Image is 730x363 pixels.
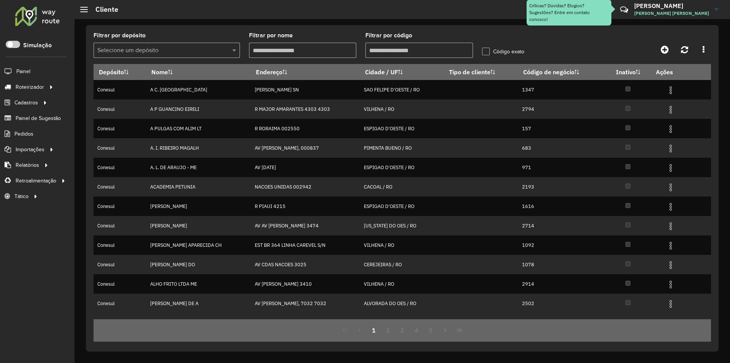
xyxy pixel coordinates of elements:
[251,64,360,80] th: Endereço
[651,64,697,80] th: Ações
[251,235,360,255] td: EST BR 364 LINHA CAREVEL S/N
[518,216,605,235] td: 2714
[360,197,444,216] td: ESPIGAO D'OESTE / RO
[94,274,146,294] td: Conesul
[146,80,251,99] td: A C. [GEOGRAPHIC_DATA]
[146,216,251,235] td: [PERSON_NAME]
[94,255,146,274] td: Conesul
[452,323,467,337] button: Last Page
[251,99,360,119] td: R MAJOR AMARANTES 4303 4303
[518,99,605,119] td: 2794
[381,323,395,337] button: 2
[360,64,444,80] th: Cidade / UF
[146,255,251,274] td: [PERSON_NAME] DO
[249,31,293,40] label: Filtrar por nome
[360,235,444,255] td: VILHENA / RO
[251,80,360,99] td: [PERSON_NAME] SN
[518,235,605,255] td: 1092
[518,119,605,138] td: 157
[94,294,146,313] td: Conesul
[518,64,605,80] th: Código de negócio
[94,31,146,40] label: Filtrar por depósito
[146,177,251,197] td: ACADEMIA PETUNIA
[94,119,146,138] td: Conesul
[251,255,360,274] td: AV CDAS NACOES 3025
[360,294,444,313] td: ALVORADA DO OES / RO
[634,2,709,10] h3: [PERSON_NAME]
[360,274,444,294] td: VILHENA / RO
[251,119,360,138] td: R RORAIMA 002550
[146,99,251,119] td: A P GUANCINO EIRELI
[518,255,605,274] td: 1078
[94,99,146,119] td: Conesul
[14,192,29,200] span: Tático
[94,64,146,80] th: Depósito
[518,138,605,158] td: 683
[251,138,360,158] td: AV [PERSON_NAME], 000837
[16,114,61,122] span: Painel de Sugestão
[518,158,605,177] td: 971
[360,99,444,119] td: VILHENA / RO
[251,294,360,313] td: AV [PERSON_NAME], 7032 7032
[23,41,52,50] label: Simulação
[360,80,444,99] td: SAO FELIPE D'OESTE / RO
[518,274,605,294] td: 2914
[605,64,651,80] th: Inativo
[424,323,438,337] button: 5
[94,177,146,197] td: Conesul
[146,158,251,177] td: A. L. DE ARAUJO - ME
[444,64,518,80] th: Tipo de cliente
[367,323,381,337] button: 1
[360,255,444,274] td: CEREJEIRAS / RO
[94,216,146,235] td: Conesul
[251,197,360,216] td: R PIAUI 4215
[518,80,605,99] td: 1347
[14,130,33,138] span: Pedidos
[16,177,56,185] span: Retroalimentação
[409,323,424,337] button: 4
[16,161,39,169] span: Relatórios
[16,146,44,154] span: Importações
[251,216,360,235] td: AV AV [PERSON_NAME] 3474
[146,138,251,158] td: A. I. RIBEIRO MAGALH
[146,64,251,80] th: Nome
[360,138,444,158] td: PIMENTA BUENO / RO
[360,177,444,197] td: CACOAL / RO
[616,2,632,18] a: Contato Rápido
[395,323,409,337] button: 3
[360,158,444,177] td: ESPIGAO D'OESTE / RO
[94,158,146,177] td: Conesul
[438,323,452,337] button: Next Page
[146,119,251,138] td: A PULGAS COM ALIM LT
[146,294,251,313] td: [PERSON_NAME] DE A
[88,5,118,14] h2: Cliente
[518,177,605,197] td: 2193
[16,67,30,75] span: Painel
[251,274,360,294] td: AV [PERSON_NAME] 3410
[365,31,412,40] label: Filtrar por código
[482,48,524,56] label: Código exato
[94,138,146,158] td: Conesul
[251,177,360,197] td: NACOES UNIDAS 002942
[94,80,146,99] td: Conesul
[251,158,360,177] td: AV [DATE]
[360,119,444,138] td: ESPIGAO D'OESTE / RO
[518,197,605,216] td: 1616
[518,294,605,313] td: 2502
[16,83,44,91] span: Roteirizador
[146,235,251,255] td: [PERSON_NAME] APARECIDA CH
[146,197,251,216] td: [PERSON_NAME]
[634,10,709,17] span: [PERSON_NAME] [PERSON_NAME]
[94,235,146,255] td: Conesul
[14,99,38,107] span: Cadastros
[146,274,251,294] td: ALHO FRITO LTDA ME
[360,216,444,235] td: [US_STATE] DO OES / RO
[94,197,146,216] td: Conesul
